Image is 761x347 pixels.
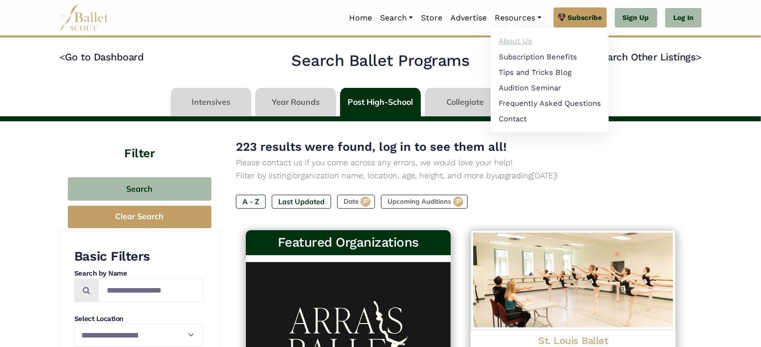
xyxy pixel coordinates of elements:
[381,195,468,209] label: Upcoming Auditions
[291,50,469,71] h2: Search Ballet Programs
[665,8,702,28] a: Log In
[338,88,423,116] li: Post High-School
[615,8,657,28] a: Sign Up
[236,140,507,154] span: 223 results were found, log in to see them all!
[74,248,203,265] h3: Basic Filters
[554,7,607,27] a: Subscribe
[491,28,609,133] ul: Resources
[491,111,609,127] a: Contact
[491,64,609,80] a: Tips and Tricks Blog
[253,88,338,116] li: Year Rounds
[479,334,668,347] h4: St. Louis Ballet
[558,12,566,23] img: gem.svg
[495,171,532,180] a: upgrading
[272,195,331,209] label: Last Updated
[491,7,545,28] a: Resources
[568,12,602,23] span: Subscribe
[696,50,702,63] code: >
[491,96,609,111] a: Frequently Asked Questions
[236,195,266,209] label: A - Z
[345,7,376,28] a: Home
[68,206,211,228] button: Clear Search
[471,230,676,330] img: Logo
[68,177,211,201] button: Search
[236,156,686,169] p: Please contact us if you come across any errors, we would love your help!
[337,195,375,209] label: Date
[59,121,220,162] h4: Filter
[169,88,253,116] li: Intensives
[596,51,702,63] a: Search Other Listings>
[417,7,446,28] a: Store
[423,88,508,116] li: Collegiate
[446,7,491,28] a: Advertise
[254,234,443,251] h3: Featured Organizations
[74,269,203,279] h4: Search by Name
[59,50,65,63] code: <
[491,80,609,95] a: Audition Seminar
[74,314,203,324] h4: Select Location
[491,33,609,49] a: About Us
[98,279,203,302] input: Search by names...
[376,7,417,28] a: Search
[236,169,686,182] p: Filter by listing/organization name, location, age, height, and more by [DATE]!
[491,49,609,64] a: Subscription Benefits
[59,51,144,63] a: <Go to Dashboard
